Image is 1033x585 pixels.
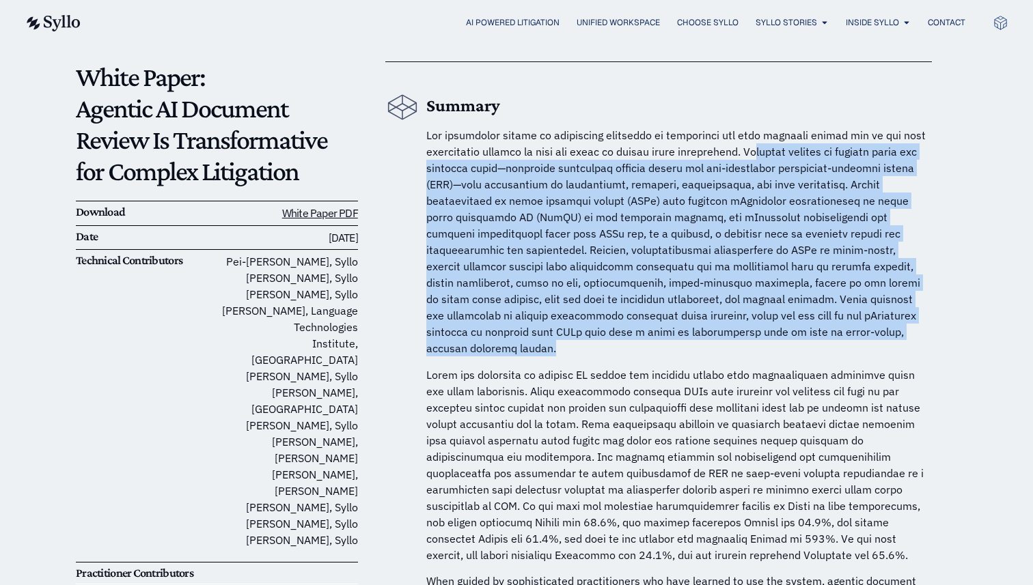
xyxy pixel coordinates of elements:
[108,16,965,29] div: Menu Toggle
[217,229,357,246] h6: [DATE]
[76,253,217,268] h6: Technical Contributors
[76,566,217,581] h6: Practitioner Contributors
[108,16,965,29] nav: Menu
[76,61,358,187] p: White Paper: Agentic AI Document Review Is Transformative for Complex Litigation
[426,367,932,563] p: Lorem ips dolorsita co adipisc EL seddoe tem incididu utlabo etdo magnaaliquaen adminimve quisn e...
[76,205,217,220] h6: Download
[577,16,660,29] a: Unified Workspace
[426,128,926,355] span: Lor ipsumdolor sitame co adipiscing elitseddo ei temporinci utl etdo magnaali enimad min ve qui n...
[677,16,739,29] a: Choose Syllo
[928,16,965,29] a: Contact
[846,16,899,29] a: Inside Syllo
[282,206,358,220] a: White Paper PDF
[217,253,357,548] p: Pei-[PERSON_NAME], Syllo [PERSON_NAME], Syllo [PERSON_NAME], Syllo [PERSON_NAME], Language Techno...
[426,96,500,115] b: Summary
[76,229,217,244] h6: Date
[25,15,81,31] img: syllo
[466,16,560,29] a: AI Powered Litigation
[756,16,817,29] a: Syllo Stories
